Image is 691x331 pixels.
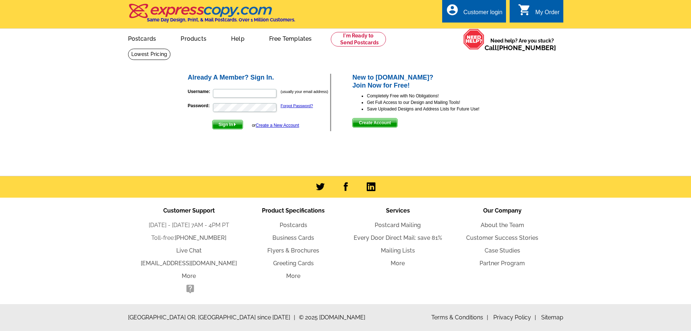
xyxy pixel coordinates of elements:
li: [DATE] - [DATE] 7AM - 4PM PT [137,221,241,230]
i: shopping_cart [518,3,531,16]
li: Toll-free: [137,234,241,242]
div: My Order [535,9,560,19]
a: Privacy Policy [493,314,536,321]
a: [EMAIL_ADDRESS][DOMAIN_NAME] [141,260,237,267]
a: Live Chat [176,247,202,254]
span: Need help? Are you stuck? [485,37,560,52]
div: or [252,122,299,129]
div: Customer login [463,9,502,19]
a: Partner Program [480,260,525,267]
a: Same Day Design, Print, & Mail Postcards. Over 1 Million Customers. [128,9,295,23]
a: Case Studies [485,247,520,254]
a: Products [169,29,218,47]
h2: New to [DOMAIN_NAME]? Join Now for Free! [352,74,504,89]
a: [PHONE_NUMBER] [175,234,226,241]
a: About the Team [481,222,524,229]
span: Our Company [483,207,522,214]
li: Completely Free with No Obligations! [367,93,504,99]
a: Help [219,29,256,47]
a: Mailing Lists [381,247,415,254]
span: Product Specifications [262,207,325,214]
a: shopping_cart My Order [518,8,560,17]
button: Sign In [212,120,243,129]
img: button-next-arrow-white.png [233,123,236,126]
h4: Same Day Design, Print, & Mail Postcards. Over 1 Million Customers. [147,17,295,23]
span: [GEOGRAPHIC_DATA] OR, [GEOGRAPHIC_DATA] since [DATE] [128,313,295,322]
span: Sign In [213,120,243,129]
button: Create Account [352,118,397,128]
a: Free Templates [258,29,324,47]
a: Terms & Conditions [431,314,488,321]
img: help [463,29,485,50]
i: account_circle [446,3,459,16]
small: (usually your email address) [281,89,328,94]
a: Postcards [116,29,168,47]
span: © 2025 [DOMAIN_NAME] [299,313,365,322]
a: Every Door Direct Mail: save 81% [354,234,442,241]
h2: Already A Member? Sign In. [188,74,330,82]
span: Services [386,207,410,214]
label: Username: [188,88,212,95]
a: Forgot Password? [281,104,313,108]
a: Sitemap [541,314,563,321]
a: Create a New Account [256,123,299,128]
span: Create Account [353,118,397,127]
a: Customer Success Stories [466,234,538,241]
a: account_circle Customer login [446,8,502,17]
a: More [182,273,196,279]
li: Save Uploaded Designs and Address Lists for Future Use! [367,106,504,112]
li: Get Full Access to our Design and Mailing Tools! [367,99,504,106]
a: [PHONE_NUMBER] [497,44,556,52]
span: Call [485,44,556,52]
a: Business Cards [272,234,314,241]
a: Greeting Cards [273,260,314,267]
a: More [391,260,405,267]
a: Postcards [280,222,307,229]
a: Postcard Mailing [375,222,421,229]
a: Flyers & Brochures [267,247,319,254]
label: Password: [188,102,212,109]
span: Customer Support [163,207,215,214]
a: More [286,273,300,279]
